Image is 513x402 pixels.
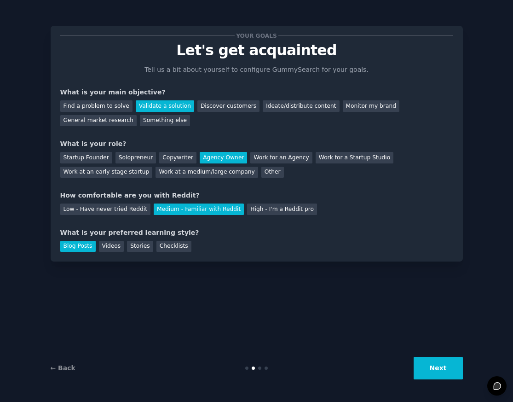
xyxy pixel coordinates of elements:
[60,228,453,238] div: What is your preferred learning style?
[141,65,373,75] p: Tell us a bit about yourself to configure GummySearch for your goals.
[127,241,153,252] div: Stories
[60,167,153,178] div: Work at an early stage startup
[99,241,124,252] div: Videos
[197,100,259,112] div: Discover customers
[316,152,393,163] div: Work for a Startup Studio
[60,204,150,215] div: Low - Have never tried Reddit
[156,167,258,178] div: Work at a medium/large company
[261,167,284,178] div: Other
[60,42,453,58] p: Let's get acquainted
[235,31,279,41] span: Your goals
[414,357,463,379] button: Next
[200,152,247,163] div: Agency Owner
[154,204,244,215] div: Medium - Familiar with Reddit
[247,204,317,215] div: High - I'm a Reddit pro
[60,115,137,127] div: General market research
[60,191,453,200] div: How comfortable are you with Reddit?
[60,87,453,97] div: What is your main objective?
[263,100,339,112] div: Ideate/distribute content
[51,364,75,372] a: ← Back
[60,139,453,149] div: What is your role?
[343,100,399,112] div: Monitor my brand
[136,100,194,112] div: Validate a solution
[156,241,191,252] div: Checklists
[250,152,312,163] div: Work for an Agency
[159,152,196,163] div: Copywriter
[60,152,112,163] div: Startup Founder
[60,241,96,252] div: Blog Posts
[60,100,133,112] div: Find a problem to solve
[140,115,190,127] div: Something else
[115,152,156,163] div: Solopreneur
